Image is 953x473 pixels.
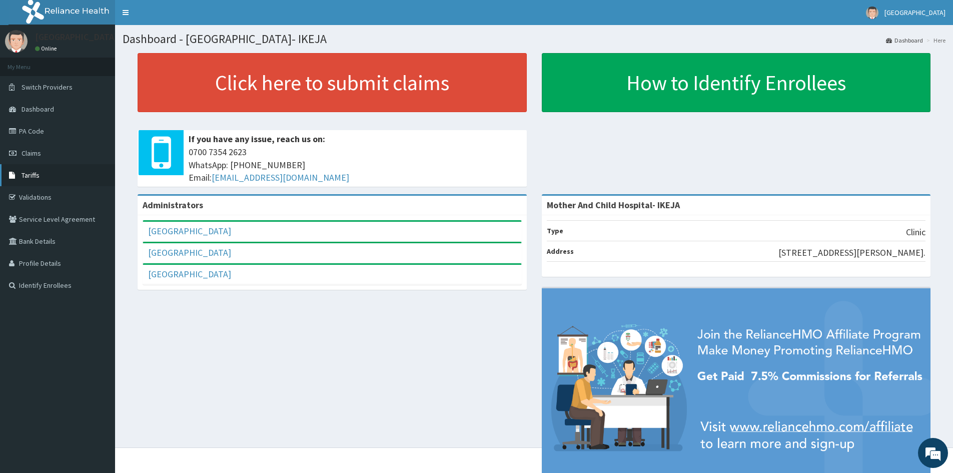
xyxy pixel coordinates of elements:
[22,149,41,158] span: Claims
[5,30,28,53] img: User Image
[35,45,59,52] a: Online
[148,268,231,280] a: [GEOGRAPHIC_DATA]
[22,171,40,180] span: Tariffs
[906,226,925,239] p: Clinic
[143,199,203,211] b: Administrators
[547,247,574,256] b: Address
[189,133,325,145] b: If you have any issue, reach us on:
[212,172,349,183] a: [EMAIL_ADDRESS][DOMAIN_NAME]
[189,146,522,184] span: 0700 7354 2623 WhatsApp: [PHONE_NUMBER] Email:
[138,53,527,112] a: Click here to submit claims
[884,8,945,17] span: [GEOGRAPHIC_DATA]
[542,53,931,112] a: How to Identify Enrollees
[547,199,680,211] strong: Mother And Child Hospital- IKEJA
[547,226,563,235] b: Type
[22,105,54,114] span: Dashboard
[35,33,118,42] p: [GEOGRAPHIC_DATA]
[123,33,945,46] h1: Dashboard - [GEOGRAPHIC_DATA]- IKEJA
[148,225,231,237] a: [GEOGRAPHIC_DATA]
[22,83,73,92] span: Switch Providers
[866,7,878,19] img: User Image
[886,36,923,45] a: Dashboard
[924,36,945,45] li: Here
[778,246,925,259] p: [STREET_ADDRESS][PERSON_NAME].
[148,247,231,258] a: [GEOGRAPHIC_DATA]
